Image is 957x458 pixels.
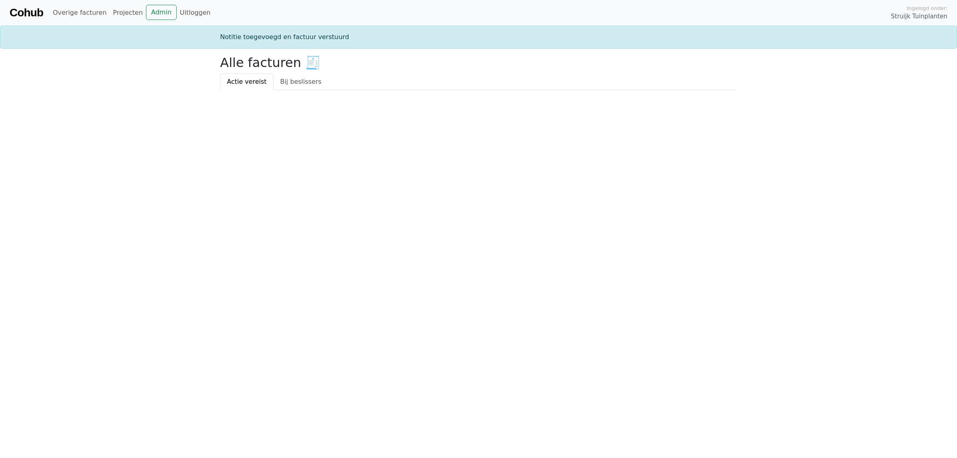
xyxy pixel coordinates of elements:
[220,73,274,90] a: Actie vereist
[146,5,177,20] a: Admin
[49,5,110,21] a: Overige facturen
[110,5,146,21] a: Projecten
[907,4,947,12] span: Ingelogd onder:
[274,73,329,90] a: Bij beslissers
[215,32,742,42] div: Notitie toegevoegd en factuur verstuurd
[220,55,737,70] h2: Alle facturen 🧾
[177,5,214,21] a: Uitloggen
[891,12,947,21] span: Struijk Tuinplanten
[10,3,43,22] a: Cohub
